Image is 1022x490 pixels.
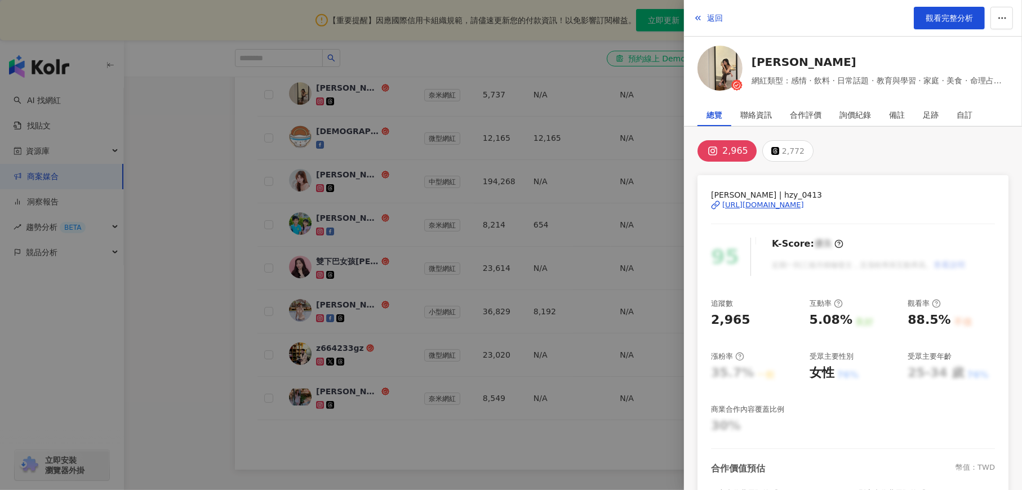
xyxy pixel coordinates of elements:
span: 觀看完整分析 [926,14,973,23]
a: 觀看完整分析 [914,7,985,29]
div: 合作價值預估 [711,462,765,475]
div: 2,965 [722,143,748,159]
span: 網紅類型：感情 · 飲料 · 日常話題 · 教育與學習 · 家庭 · 美食 · 命理占卜 · 旅遊 [752,74,1008,87]
div: 女性 [810,364,834,382]
div: 互動率 [810,299,843,309]
div: 合作評價 [790,104,821,126]
a: [URL][DOMAIN_NAME] [711,200,995,210]
a: KOL Avatar [697,46,743,95]
a: [PERSON_NAME] [752,54,1008,70]
div: 5.08% [810,311,852,329]
div: 詢價紀錄 [839,104,871,126]
div: 聯絡資訊 [740,104,772,126]
div: 商業合作內容覆蓋比例 [711,404,784,415]
div: K-Score : [772,238,843,250]
div: 觀看率 [908,299,941,309]
div: 88.5% [908,311,950,329]
span: [PERSON_NAME] | hzy_0413 [711,189,995,201]
img: KOL Avatar [697,46,743,91]
div: 備註 [889,104,905,126]
div: 漲粉率 [711,351,744,362]
div: 幣值：TWD [956,462,995,475]
div: 追蹤數 [711,299,733,309]
button: 返回 [693,7,723,29]
button: 2,965 [697,140,757,162]
div: 2,965 [711,311,750,329]
div: 2,772 [782,143,805,159]
div: 總覽 [706,104,722,126]
div: [URL][DOMAIN_NAME] [722,200,804,210]
button: 2,772 [762,140,814,162]
div: 自訂 [957,104,972,126]
div: 足跡 [923,104,939,126]
span: 返回 [707,14,723,23]
div: 受眾主要性別 [810,351,854,362]
div: 受眾主要年齡 [908,351,952,362]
